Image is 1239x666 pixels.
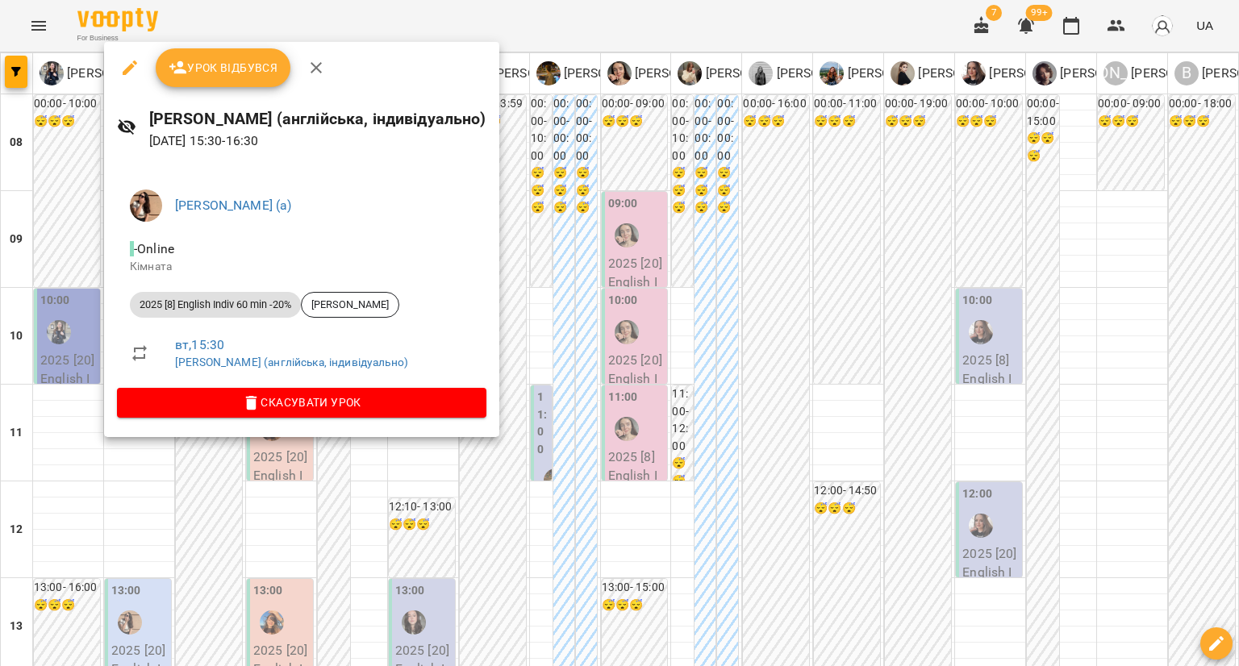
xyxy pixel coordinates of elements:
button: Урок відбувся [156,48,291,87]
a: [PERSON_NAME] (а) [175,198,292,213]
span: [PERSON_NAME] [302,298,398,312]
a: [PERSON_NAME] (англійська, індивідуально) [175,356,408,368]
span: Скасувати Урок [130,393,473,412]
h6: [PERSON_NAME] (англійська, індивідуально) [149,106,486,131]
button: Скасувати Урок [117,388,486,417]
span: Урок відбувся [169,58,278,77]
div: [PERSON_NAME] [301,292,399,318]
img: da26dbd3cedc0bbfae66c9bd16ef366e.jpeg [130,189,162,222]
p: Кімната [130,259,473,275]
p: [DATE] 15:30 - 16:30 [149,131,486,151]
a: вт , 15:30 [175,337,224,352]
span: 2025 [8] English Indiv 60 min -20% [130,298,301,312]
span: - Online [130,241,177,256]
